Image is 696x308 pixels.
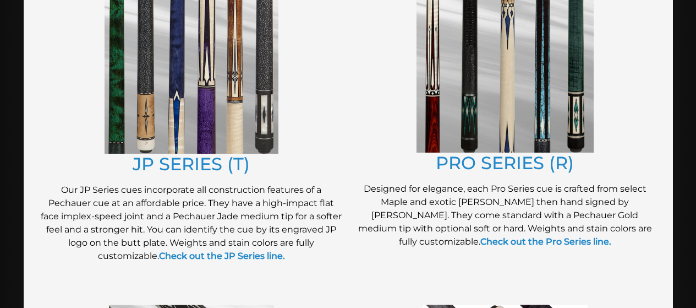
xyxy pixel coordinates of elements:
a: PRO SERIES (R) [436,152,574,174]
a: Check out the JP Series line. [159,251,285,261]
a: JP SERIES (T) [133,153,250,175]
a: Check out the Pro Series line. [480,236,611,247]
p: Designed for elegance, each Pro Series cue is crafted from select Maple and exotic [PERSON_NAME] ... [354,182,656,248]
p: Our JP Series cues incorporate all construction features of a Pechauer cue at an affordable price... [40,183,343,263]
